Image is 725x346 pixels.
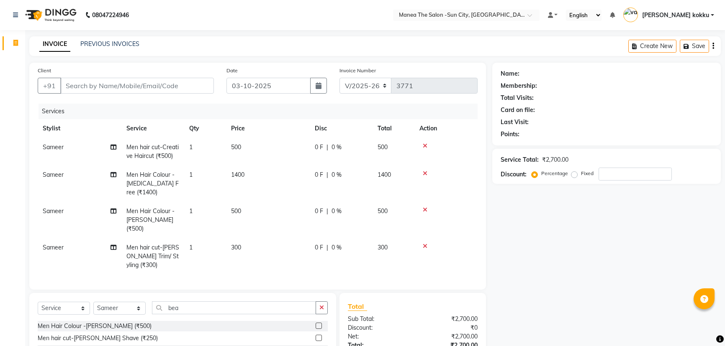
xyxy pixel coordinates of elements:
div: ₹2,700.00 [413,332,484,341]
div: Services [39,104,484,119]
span: 1 [189,244,193,251]
span: 1400 [231,171,244,178]
iframe: chat widget [690,313,717,338]
th: Service [121,119,184,138]
span: Sameer [43,244,64,251]
div: ₹2,700.00 [413,315,484,323]
span: 1400 [378,171,391,178]
img: vamsi kokku [623,8,638,22]
div: Discount: [501,170,527,179]
b: 08047224946 [92,3,129,27]
span: 500 [378,143,388,151]
label: Fixed [581,170,594,177]
div: Membership: [501,81,537,90]
button: Save [680,40,709,53]
span: | [327,207,328,216]
span: Men hair cut-Creative Haircut (₹500) [126,143,179,160]
div: Net: [342,332,413,341]
span: Men hair cut-[PERSON_NAME] Trim/ Styling (₹300) [126,244,179,269]
div: Last Visit: [501,118,529,127]
label: Invoice Number [339,67,376,74]
label: Percentage [541,170,568,177]
span: 0 F [315,207,323,216]
span: | [327,170,328,179]
span: 500 [378,207,388,215]
span: 500 [231,207,241,215]
th: Price [226,119,310,138]
span: | [327,243,328,252]
input: Search by Name/Mobile/Email/Code [60,78,214,94]
span: 0 % [332,170,342,179]
img: logo [21,3,79,27]
div: Men Hair Colour -[PERSON_NAME] (₹500) [38,322,152,331]
span: 300 [231,244,241,251]
span: Men Hair Colour -[PERSON_NAME] (₹500) [126,207,175,232]
span: 0 F [315,143,323,152]
div: Discount: [342,323,413,332]
span: Total [348,302,367,311]
span: 0 % [332,243,342,252]
div: Card on file: [501,106,535,114]
span: 0 % [332,143,342,152]
div: Sub Total: [342,315,413,323]
span: Sameer [43,207,64,215]
input: Search or Scan [152,301,316,314]
th: Stylist [38,119,121,138]
th: Action [414,119,478,138]
th: Total [373,119,414,138]
span: 500 [231,143,241,151]
span: Men Hair Colour -[MEDICAL_DATA] Free (₹1400) [126,171,179,196]
div: ₹0 [413,323,484,332]
label: Date [226,67,238,74]
div: Name: [501,69,519,78]
div: ₹2,700.00 [542,155,568,164]
div: Points: [501,130,519,139]
th: Qty [184,119,226,138]
span: | [327,143,328,152]
div: Men hair cut-[PERSON_NAME] Shave (₹250) [38,334,158,343]
span: 1 [189,143,193,151]
span: 1 [189,171,193,178]
span: 300 [378,244,388,251]
button: +91 [38,78,61,94]
span: Sameer [43,143,64,151]
div: Service Total: [501,155,539,164]
span: 1 [189,207,193,215]
span: [PERSON_NAME] kokku [642,11,709,20]
a: PREVIOUS INVOICES [80,40,139,48]
span: Sameer [43,171,64,178]
div: Total Visits: [501,94,534,102]
label: Client [38,67,51,74]
th: Disc [310,119,373,138]
span: 0 % [332,207,342,216]
span: 0 F [315,170,323,179]
a: INVOICE [39,37,70,52]
button: Create New [628,40,676,53]
span: 0 F [315,243,323,252]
